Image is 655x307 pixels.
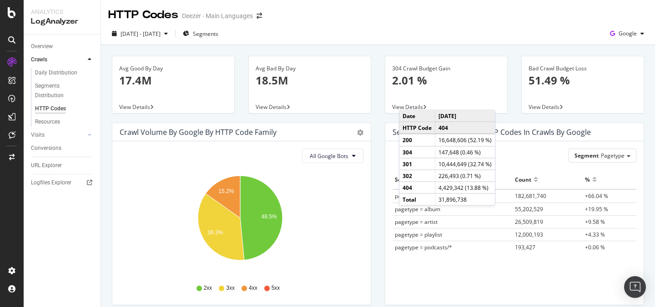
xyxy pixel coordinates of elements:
span: 182,681,740 [515,192,546,200]
div: LogAnalyzer [31,16,93,27]
a: Segments Distribution [35,81,94,100]
button: Segments [179,26,222,41]
p: 2.01 % [392,73,500,88]
div: Crawl Volume by google by HTTP Code Family [120,128,277,137]
a: Overview [31,42,94,51]
span: +4.33 % [585,231,605,238]
text: 36.3% [207,229,223,236]
td: 200 [399,134,435,146]
span: pagetype = podcasts/* [395,243,452,251]
span: View Details [529,103,559,111]
td: 226,493 (0.71 %) [435,170,495,182]
div: Conversions [31,144,61,153]
span: pagetype = album [395,205,440,213]
a: Daily Distribution [35,68,94,78]
a: HTTP Codes [35,104,94,114]
button: [DATE] - [DATE] [108,26,171,41]
div: Deezer - Main Languages [182,11,253,20]
td: 302 [399,170,435,182]
p: 17.4M [119,73,227,88]
td: 16,648,606 (52.19 %) [435,134,495,146]
div: Analytics [31,7,93,16]
span: Pagetype [601,152,625,159]
td: 304 [399,146,435,158]
span: 55,202,529 [515,205,543,213]
td: [DATE] [435,110,495,122]
div: Overview [31,42,53,51]
span: Google [619,30,637,37]
div: Avg Bad By Day [256,64,364,73]
button: All Google Bots [302,149,363,163]
span: View Details [392,103,423,111]
span: 4xx [249,284,257,292]
div: Count [515,172,531,187]
div: URL Explorer [31,161,62,170]
td: HTTP Code [399,122,435,134]
p: 51.49 % [529,73,637,88]
td: Total [399,193,435,205]
td: 404 [435,122,495,134]
span: View Details [119,103,150,111]
div: % [585,172,590,187]
div: Open Intercom Messenger [624,276,646,298]
a: Visits [31,130,85,140]
div: arrow-right-arrow-left [257,13,262,19]
span: +19.95 % [585,205,608,213]
span: 193,427 [515,243,535,251]
span: 3xx [226,284,235,292]
div: Bad Crawl Budget Loss [529,64,637,73]
div: Segments [395,172,422,187]
span: Segment [574,152,599,159]
a: Crawls [31,55,85,64]
span: [DATE] - [DATE] [121,30,161,38]
div: 304 Crawl Budget Gain [392,64,500,73]
span: 12,000,193 [515,231,543,238]
td: Date [399,110,435,122]
button: Google [606,26,648,41]
div: Resources [35,117,60,127]
svg: A chart. [120,170,360,276]
span: +66.04 % [585,192,608,200]
div: Segments Distribution [35,81,86,100]
div: Logfiles Explorer [31,178,71,188]
span: 5xx [272,284,280,292]
div: Segments with most bad HTTP codes in Crawls by google [393,128,591,137]
span: Segments [193,30,218,38]
td: 301 [399,158,435,170]
td: 147,648 (0.46 %) [435,146,495,158]
span: pagetype = tracks [395,192,440,200]
div: Daily Distribution [35,68,77,78]
a: Logfiles Explorer [31,178,94,188]
a: Resources [35,117,94,127]
span: 2xx [204,284,212,292]
p: 18.5M [256,73,364,88]
td: 404 [399,182,435,193]
a: Conversions [31,144,94,153]
a: URL Explorer [31,161,94,170]
span: All Google Bots [310,152,348,160]
div: Avg Good By Day [119,64,227,73]
div: Visits [31,130,45,140]
text: 48.5% [262,213,277,220]
span: 26,509,819 [515,218,543,226]
td: 31,896,738 [435,193,495,205]
div: Crawls [31,55,47,64]
span: pagetype = artist [395,218,438,226]
td: 4,429,342 (13.88 %) [435,182,495,193]
text: 15.2% [218,188,234,194]
span: +0.06 % [585,243,605,251]
div: HTTP Codes [35,104,66,114]
span: +9.58 % [585,218,605,226]
div: gear [357,129,363,136]
span: pagetype = playlist [395,231,442,238]
td: 10,444,649 (32.74 %) [435,158,495,170]
div: HTTP Codes [108,7,178,23]
span: View Details [256,103,287,111]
